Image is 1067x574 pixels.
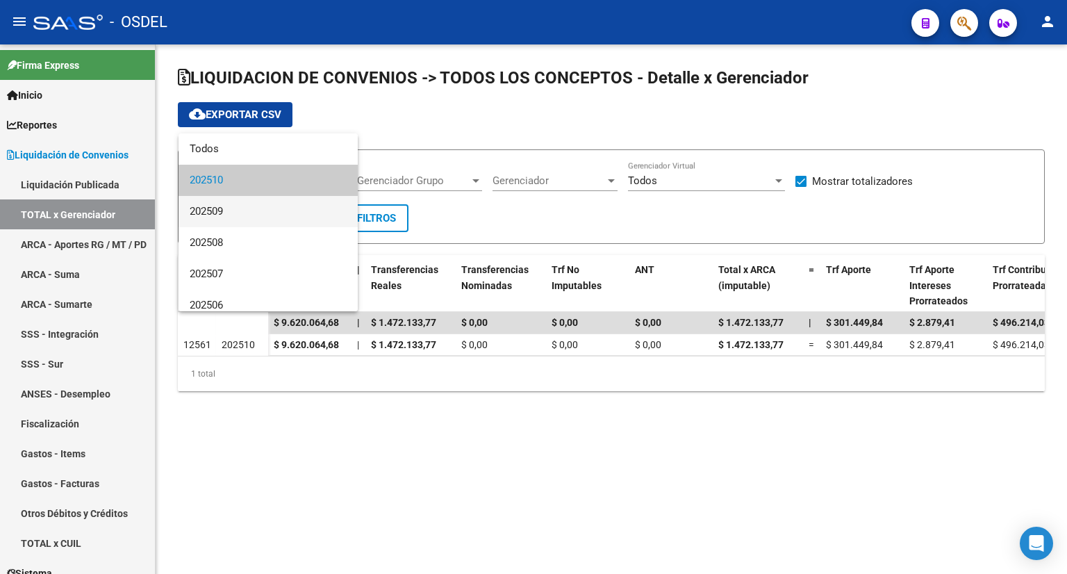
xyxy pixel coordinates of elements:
[190,290,347,321] span: 202506
[1020,527,1053,560] div: Open Intercom Messenger
[190,259,347,290] span: 202507
[190,196,347,227] span: 202509
[190,133,347,165] span: Todos
[190,227,347,259] span: 202508
[190,165,347,196] span: 202510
